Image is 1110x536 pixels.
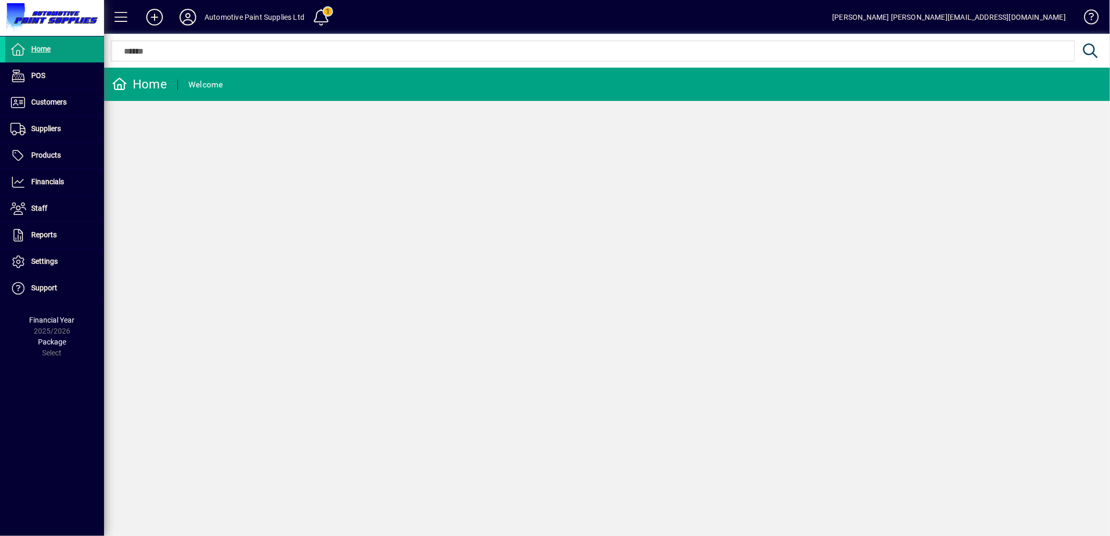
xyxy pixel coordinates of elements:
[5,116,104,142] a: Suppliers
[31,45,50,53] span: Home
[31,71,45,80] span: POS
[31,151,61,159] span: Products
[5,169,104,195] a: Financials
[205,9,304,25] div: Automotive Paint Supplies Ltd
[5,275,104,301] a: Support
[832,9,1066,25] div: [PERSON_NAME] [PERSON_NAME][EMAIL_ADDRESS][DOMAIN_NAME]
[31,177,64,186] span: Financials
[1076,2,1097,36] a: Knowledge Base
[31,257,58,265] span: Settings
[138,8,171,27] button: Add
[31,204,47,212] span: Staff
[31,284,57,292] span: Support
[31,98,67,106] span: Customers
[31,124,61,133] span: Suppliers
[5,222,104,248] a: Reports
[171,8,205,27] button: Profile
[38,338,66,346] span: Package
[5,63,104,89] a: POS
[112,76,167,93] div: Home
[30,316,75,324] span: Financial Year
[5,249,104,275] a: Settings
[5,143,104,169] a: Products
[5,90,104,116] a: Customers
[31,231,57,239] span: Reports
[188,76,223,93] div: Welcome
[5,196,104,222] a: Staff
